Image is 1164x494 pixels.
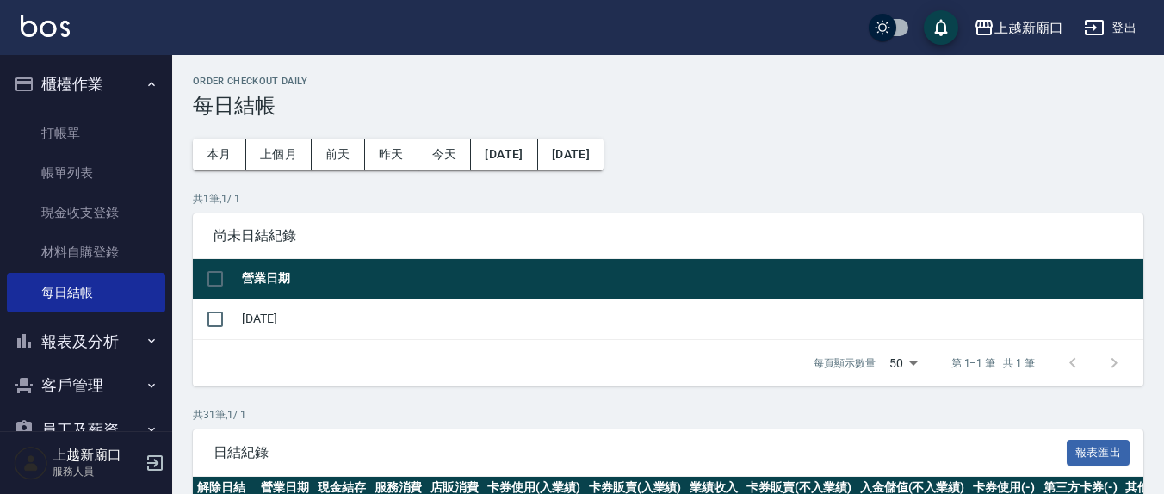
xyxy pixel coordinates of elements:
th: 營業日期 [238,259,1143,299]
span: 尚未日結紀錄 [214,227,1123,244]
button: 昨天 [365,139,418,170]
button: save [924,10,958,45]
p: 服務人員 [53,464,140,479]
p: 第 1–1 筆 共 1 筆 [951,355,1035,371]
button: 客戶管理 [7,363,165,408]
button: 前天 [312,139,365,170]
a: 現金收支登錄 [7,193,165,232]
button: 今天 [418,139,472,170]
span: 日結紀錄 [214,444,1067,461]
button: 員工及薪資 [7,408,165,453]
h3: 每日結帳 [193,94,1143,118]
div: 上越新廟口 [994,17,1063,39]
div: 50 [882,340,924,386]
h2: Order checkout daily [193,76,1143,87]
button: 登出 [1077,12,1143,44]
h5: 上越新廟口 [53,447,140,464]
a: 每日結帳 [7,273,165,312]
button: 上越新廟口 [967,10,1070,46]
td: [DATE] [238,299,1143,339]
a: 材料自購登錄 [7,232,165,272]
a: 報表匯出 [1067,443,1130,460]
button: [DATE] [471,139,537,170]
a: 帳單列表 [7,153,165,193]
img: Person [14,446,48,480]
button: 櫃檯作業 [7,62,165,107]
button: 本月 [193,139,246,170]
button: 上個月 [246,139,312,170]
a: 打帳單 [7,114,165,153]
button: 報表及分析 [7,319,165,364]
p: 共 1 筆, 1 / 1 [193,191,1143,207]
img: Logo [21,15,70,37]
p: 每頁顯示數量 [814,355,876,371]
p: 共 31 筆, 1 / 1 [193,407,1143,423]
button: [DATE] [538,139,604,170]
button: 報表匯出 [1067,440,1130,466]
